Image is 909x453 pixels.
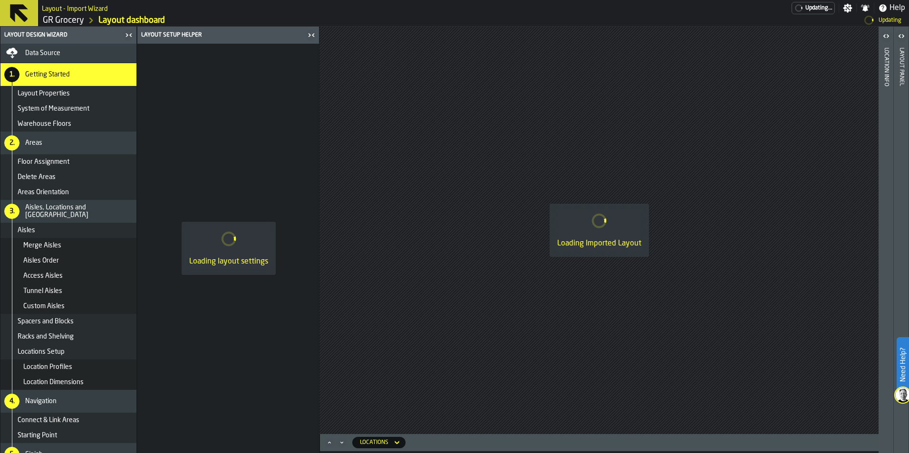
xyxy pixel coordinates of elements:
[0,170,137,185] li: menu Delete Areas
[557,238,641,249] div: Loading Imported Layout
[25,397,57,405] span: Navigation
[898,338,908,391] label: Need Help?
[18,105,89,113] span: System of Measurement
[0,268,137,283] li: menu Access Aisles
[352,437,406,448] div: DropdownMenuValue-locations
[0,200,137,223] li: menu Aisles, Locations and Bays
[18,158,69,166] span: Floor Assignment
[4,394,19,409] div: 4.
[839,3,856,13] label: button-toggle-Settings
[23,302,65,310] span: Custom Aisles
[890,2,905,14] span: Help
[0,283,137,299] li: menu Tunnel Aisles
[0,314,137,329] li: menu Spacers and Blocks
[0,44,137,63] li: menu Data Source
[0,185,137,200] li: menu Areas Orientation
[23,257,59,264] span: Aisles Order
[879,27,893,453] header: Location Info
[0,238,137,253] li: menu Merge Aisles
[874,2,909,14] label: button-toggle-Help
[23,363,72,371] span: Location Profiles
[43,15,84,26] a: link-to-/wh/i/e451d98b-95f6-4604-91ff-c80219f9c36d
[18,173,56,181] span: Delete Areas
[336,438,348,447] button: Minimize
[895,28,908,46] label: button-toggle-Open
[324,438,335,447] button: Maximize
[4,67,19,82] div: 1.
[0,359,137,375] li: menu Location Profiles
[18,348,65,356] span: Locations Setup
[18,226,35,234] span: Aisles
[0,132,137,154] li: menu Areas
[189,256,268,267] div: Loading layout settings
[898,46,905,451] div: Layout panel
[25,49,60,57] span: Data Source
[0,101,137,116] li: menu System of Measurement
[805,5,832,11] span: Updating...
[0,253,137,268] li: menu Aisles Order
[857,3,874,13] label: button-toggle-Notifications
[23,287,62,295] span: Tunnel Aisles
[894,27,909,453] header: Layout panel
[42,15,453,26] nav: Breadcrumb
[18,189,69,196] span: Areas Orientation
[0,116,137,132] li: menu Warehouse Floors
[23,378,84,386] span: Location Dimensions
[0,329,137,344] li: menu Racks and Shelving
[0,413,137,428] li: menu Connect & Link Areas
[25,139,42,147] span: Areas
[0,299,137,314] li: menu Custom Aisles
[137,27,320,44] header: Layout Setup Helper
[0,86,137,101] li: menu Layout Properties
[360,439,388,446] div: DropdownMenuValue-locations
[42,3,108,13] h2: Sub Title
[0,390,137,413] li: menu Navigation
[18,120,71,128] span: Warehouse Floors
[0,27,137,44] header: Layout Design Wizard
[0,63,137,86] li: menu Getting Started
[4,135,19,151] div: 2.
[18,318,74,325] span: Spacers and Blocks
[18,90,70,97] span: Layout Properties
[883,46,890,451] div: Location Info
[25,204,134,219] span: Aisles, Locations and [GEOGRAPHIC_DATA]
[23,242,61,249] span: Merge Aisles
[98,15,165,26] a: link-to-/wh/i/e451d98b-95f6-4604-91ff-c80219f9c36d/designer
[0,223,137,238] li: menu Aisles
[792,2,835,14] div: Menu Subscription
[879,17,901,24] div: Updating
[792,2,835,14] a: link-to-/wh/i/e451d98b-95f6-4604-91ff-c80219f9c36d/pricing/
[0,154,137,170] li: menu Floor Assignment
[139,32,305,38] div: Layout Setup Helper
[0,375,137,390] li: menu Location Dimensions
[880,28,893,46] label: button-toggle-Open
[18,333,74,340] span: Racks and Shelving
[305,29,318,41] label: button-toggle-Close me
[23,272,63,280] span: Access Aisles
[18,416,79,424] span: Connect & Link Areas
[4,204,19,219] div: 3.
[122,29,135,41] label: button-toggle-Close me
[18,432,57,439] span: Starting Point
[0,344,137,359] li: menu Locations Setup
[0,428,137,443] li: menu Starting Point
[2,32,122,38] div: Layout Design Wizard
[25,71,70,78] span: Getting Started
